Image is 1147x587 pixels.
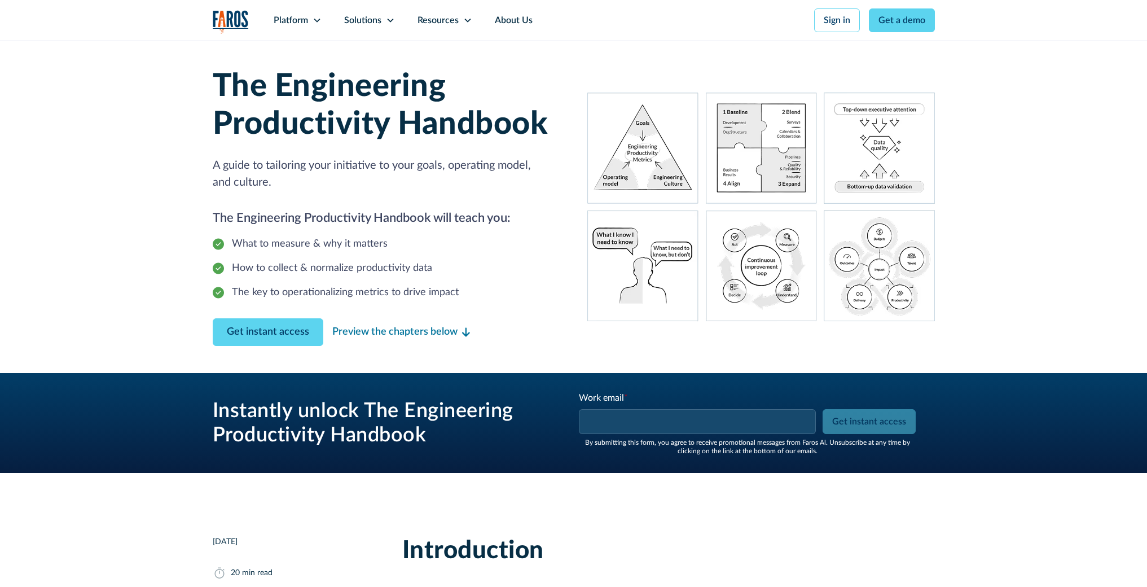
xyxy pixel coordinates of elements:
h2: The Engineering Productivity Handbook will teach you: [213,209,560,227]
div: 20 [231,567,240,579]
div: Solutions [344,14,381,27]
div: The key to operationalizing metrics to drive impact [232,285,459,300]
a: home [213,10,249,33]
div: Resources [418,14,459,27]
a: Preview the chapters below [332,325,470,340]
div: Platform [274,14,308,27]
div: Work email [579,391,818,405]
a: Sign in [814,8,860,32]
div: How to collect & normalize productivity data [232,261,432,276]
img: Logo of the analytics and reporting company Faros. [213,10,249,33]
p: A guide to tailoring your initiative to your goals, operating model, and culture. [213,157,560,191]
div: min read [242,567,273,579]
div: [DATE] [213,536,238,548]
div: By submitting this form, you agree to receive promotional messages from Faros Al. Unsubscribe at ... [578,439,917,455]
div: Preview the chapters below [332,325,458,340]
h3: Instantly unlock The Engineering Productivity Handbook [213,399,551,448]
a: Get a demo [869,8,935,32]
h2: Introduction [402,536,935,566]
a: Contact Modal [213,318,323,346]
h1: The Engineering Productivity Handbook [213,68,560,143]
input: Get instant access [823,409,916,434]
form: Email Form [578,391,917,455]
div: What to measure & why it matters [232,236,388,252]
